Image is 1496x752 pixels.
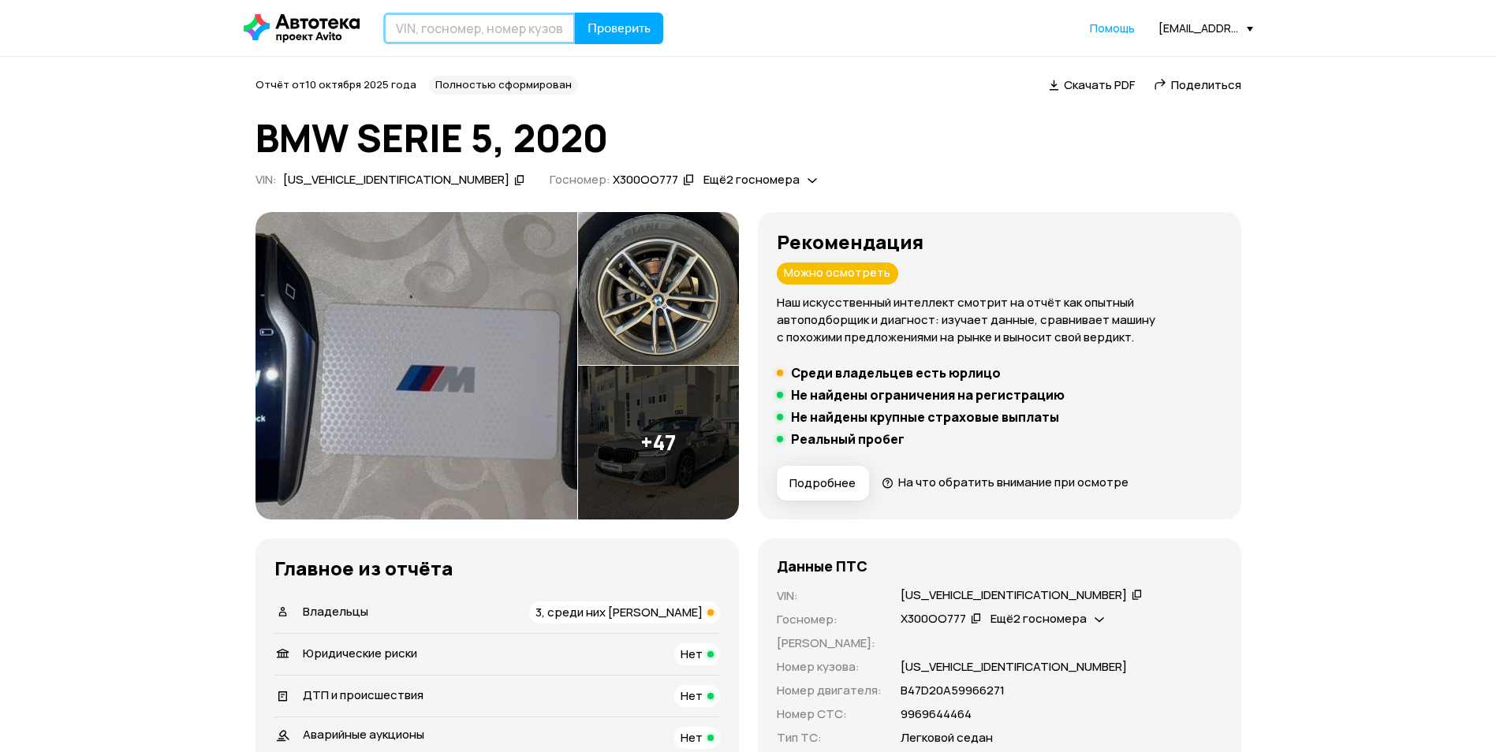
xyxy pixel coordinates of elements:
[777,658,882,676] p: Номер кузова :
[256,117,1241,159] h1: BMW SERIE 5, 2020
[901,611,966,627] div: Х300ОО777
[588,22,651,35] span: Проверить
[901,705,972,723] p: 9969644464
[1090,20,1135,36] a: Помощь
[383,13,576,44] input: VIN, госномер, номер кузова
[777,635,882,652] p: [PERSON_NAME] :
[535,604,703,620] span: 3, среди них [PERSON_NAME]
[777,294,1222,346] p: Наш искусственный интеллект смотрит на отчёт как опытный автоподборщик и диагност: изучает данные...
[777,611,882,628] p: Госномер :
[1090,20,1135,35] span: Помощь
[777,262,898,285] div: Можно осмотреть
[256,171,277,188] span: VIN :
[283,172,509,188] div: [US_VEHICLE_IDENTIFICATION_NUMBER]
[681,646,703,662] span: Нет
[901,729,993,746] p: Легковой седан
[777,557,867,575] h4: Данные ПТС
[791,431,905,447] h5: Реальный пробег
[777,682,882,699] p: Номер двигателя :
[791,409,1059,425] h5: Не найдены крупные страховые выплаты
[681,687,703,704] span: Нет
[274,557,720,579] h3: Главное из отчёта
[901,658,1127,676] p: [US_VEHICLE_IDENTIFICATION_NUMBER]
[256,77,416,91] span: Отчёт от 10 октября 2025 года
[1064,76,1135,93] span: Скачать PDF
[791,365,1001,381] h5: Среди владельцев есть юрлицо
[791,387,1065,403] h5: Не найдены ограничения на регистрацию
[550,171,610,188] span: Госномер:
[575,13,663,44] button: Проверить
[777,466,869,501] button: Подробнее
[303,645,417,661] span: Юридические риски
[681,729,703,746] span: Нет
[777,705,882,723] p: Номер СТС :
[901,682,1005,699] p: В47D20А59966271
[1158,20,1253,35] div: [EMAIL_ADDRESS][DOMAIN_NAME]
[777,231,1222,253] h3: Рекомендация
[990,610,1087,627] span: Ещё 2 госномера
[777,587,882,605] p: VIN :
[429,76,578,95] div: Полностью сформирован
[1171,76,1241,93] span: Поделиться
[303,687,423,703] span: ДТП и происшествия
[901,587,1127,604] div: [US_VEHICLE_IDENTIFICATION_NUMBER]
[303,726,424,743] span: Аварийные аукционы
[789,475,856,491] span: Подробнее
[882,474,1129,490] a: На что обратить внимание при осмотре
[1049,76,1135,93] a: Скачать PDF
[777,729,882,746] p: Тип ТС :
[1154,76,1241,93] a: Поделиться
[898,474,1129,490] span: На что обратить внимание при осмотре
[303,603,368,620] span: Владельцы
[613,172,678,188] div: Х300ОО777
[703,171,800,188] span: Ещё 2 госномера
